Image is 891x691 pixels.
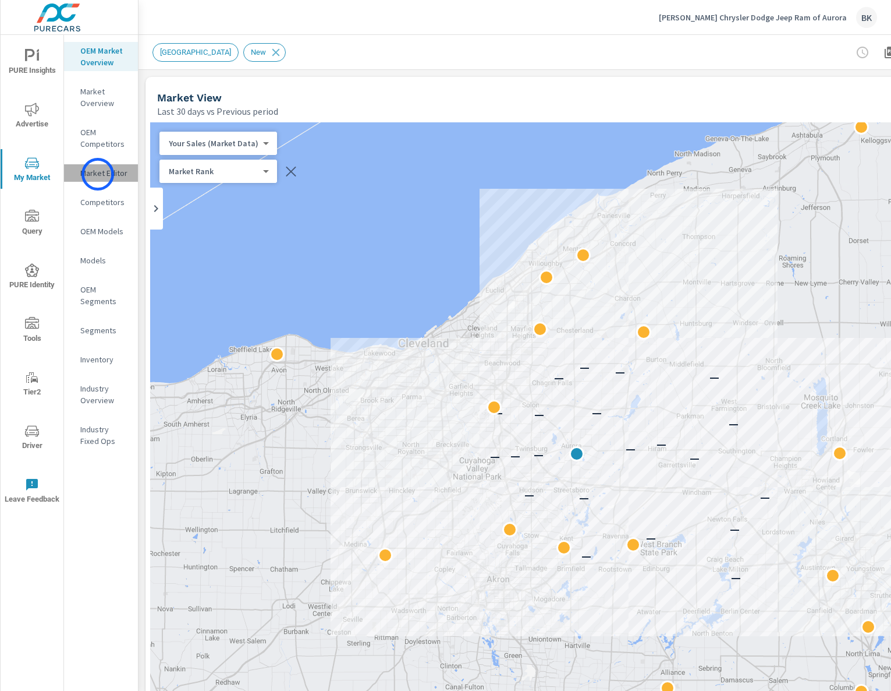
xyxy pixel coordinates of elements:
p: — [510,449,520,463]
p: — [709,370,719,384]
p: — [524,488,534,502]
span: PURE Insights [4,49,60,77]
p: — [760,490,770,504]
div: OEM Market Overview [64,42,138,71]
p: — [729,417,739,431]
p: — [579,491,589,505]
p: OEM Segments [80,284,129,307]
span: Advertise [4,103,60,131]
p: OEM Competitors [80,126,129,150]
p: Models [80,255,129,266]
p: — [615,365,625,379]
p: Your Sales (Market Data) [169,138,258,149]
p: — [490,449,500,463]
div: Competitors [64,193,138,211]
p: Market Overview [80,86,129,109]
p: Segments [80,325,129,336]
span: New [244,48,273,57]
p: Market Editor [80,167,129,179]
h5: Market View [157,91,222,104]
p: — [493,406,503,419]
p: — [656,437,666,451]
span: Driver [4,424,60,453]
p: — [646,531,656,545]
span: Tools [4,317,60,345]
div: BK [856,7,877,28]
p: — [592,406,602,419]
p: Market Rank [169,166,258,177]
p: Last 30 days vs Previous period [157,104,278,118]
div: Your Sales (Market Data) [159,166,268,177]
div: New [243,43,286,62]
div: Market Editor [64,164,138,182]
p: — [731,570,741,584]
div: Segments [64,322,138,339]
div: Market Overview [64,83,138,112]
p: OEM Market Overview [80,45,129,68]
div: Your Sales (Market Data) [159,138,268,149]
p: — [626,442,636,456]
div: Industry Overview [64,380,138,409]
p: — [580,360,590,374]
p: [PERSON_NAME] Chrysler Dodge Jeep Ram of Aurora [659,12,847,23]
p: — [581,549,591,563]
div: OEM Segments [64,281,138,310]
span: PURE Identity [4,263,60,292]
p: OEM Models [80,225,129,237]
div: nav menu [1,35,63,517]
p: — [534,447,544,461]
p: Competitors [80,196,129,208]
p: — [730,522,740,536]
div: Inventory [64,351,138,368]
p: — [690,451,700,465]
span: [GEOGRAPHIC_DATA] [153,48,238,57]
p: — [575,447,585,461]
div: Models [64,252,138,269]
div: OEM Models [64,223,138,240]
span: Tier2 [4,371,60,399]
p: Industry Fixed Ops [80,424,129,447]
p: Inventory [80,354,129,365]
span: My Market [4,156,60,185]
span: Leave Feedback [4,478,60,506]
div: Industry Fixed Ops [64,421,138,450]
p: — [554,371,564,385]
div: OEM Competitors [64,124,138,153]
p: — [534,407,544,421]
p: Industry Overview [80,383,129,406]
span: Query [4,210,60,238]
